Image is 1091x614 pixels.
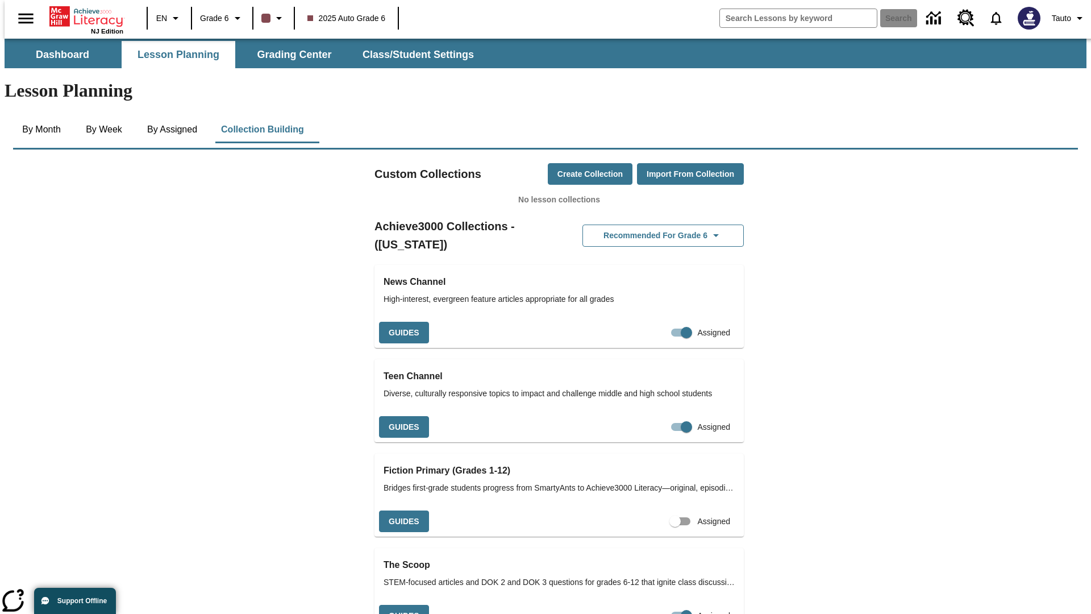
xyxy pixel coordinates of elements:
[981,3,1011,33] a: Notifications
[697,327,730,339] span: Assigned
[720,9,877,27] input: search field
[384,557,735,573] h3: The Scoop
[91,28,123,35] span: NJ Edition
[548,163,632,185] button: Create Collection
[195,8,249,28] button: Grade: Grade 6, Select a grade
[374,194,744,206] p: No lesson collections
[6,41,119,68] button: Dashboard
[379,416,429,438] button: Guides
[76,116,132,143] button: By Week
[1011,3,1047,33] button: Select a new avatar
[5,41,484,68] div: SubNavbar
[697,421,730,433] span: Assigned
[384,274,735,290] h3: News Channel
[238,41,351,68] button: Grading Center
[122,41,235,68] button: Lesson Planning
[1018,7,1040,30] img: Avatar
[307,13,386,24] span: 2025 Auto Grade 6
[9,2,43,35] button: Open side menu
[379,511,429,533] button: Guides
[13,116,70,143] button: By Month
[951,3,981,34] a: Resource Center, Will open in new tab
[363,48,474,61] span: Class/Student Settings
[36,48,89,61] span: Dashboard
[374,217,559,254] h2: Achieve3000 Collections - ([US_STATE])
[156,13,167,24] span: EN
[138,116,206,143] button: By Assigned
[212,116,313,143] button: Collection Building
[5,80,1086,101] h1: Lesson Planning
[374,165,481,183] h2: Custom Collections
[384,576,735,588] span: STEM-focused articles and DOK 2 and DOK 3 questions for grades 6-12 that ignite class discussions...
[1052,13,1071,24] span: Tauto
[384,482,735,494] span: Bridges first-grade students progress from SmartyAnts to Achieve3000 Literacy—original, episodic ...
[919,3,951,34] a: Data Center
[697,516,730,528] span: Assigned
[384,368,735,384] h3: Teen Channel
[5,39,1086,68] div: SubNavbar
[379,322,429,344] button: Guides
[34,588,116,614] button: Support Offline
[151,8,188,28] button: Language: EN, Select a language
[1047,8,1091,28] button: Profile/Settings
[57,597,107,605] span: Support Offline
[257,8,290,28] button: Class color is dark brown. Change class color
[384,463,735,479] h3: Fiction Primary (Grades 1-12)
[49,4,123,35] div: Home
[637,163,744,185] button: Import from Collection
[138,48,219,61] span: Lesson Planning
[384,388,735,400] span: Diverse, culturally responsive topics to impact and challenge middle and high school students
[353,41,483,68] button: Class/Student Settings
[49,5,123,28] a: Home
[200,13,229,24] span: Grade 6
[384,293,735,305] span: High-interest, evergreen feature articles appropriate for all grades
[257,48,331,61] span: Grading Center
[582,225,744,247] button: Recommended for Grade 6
